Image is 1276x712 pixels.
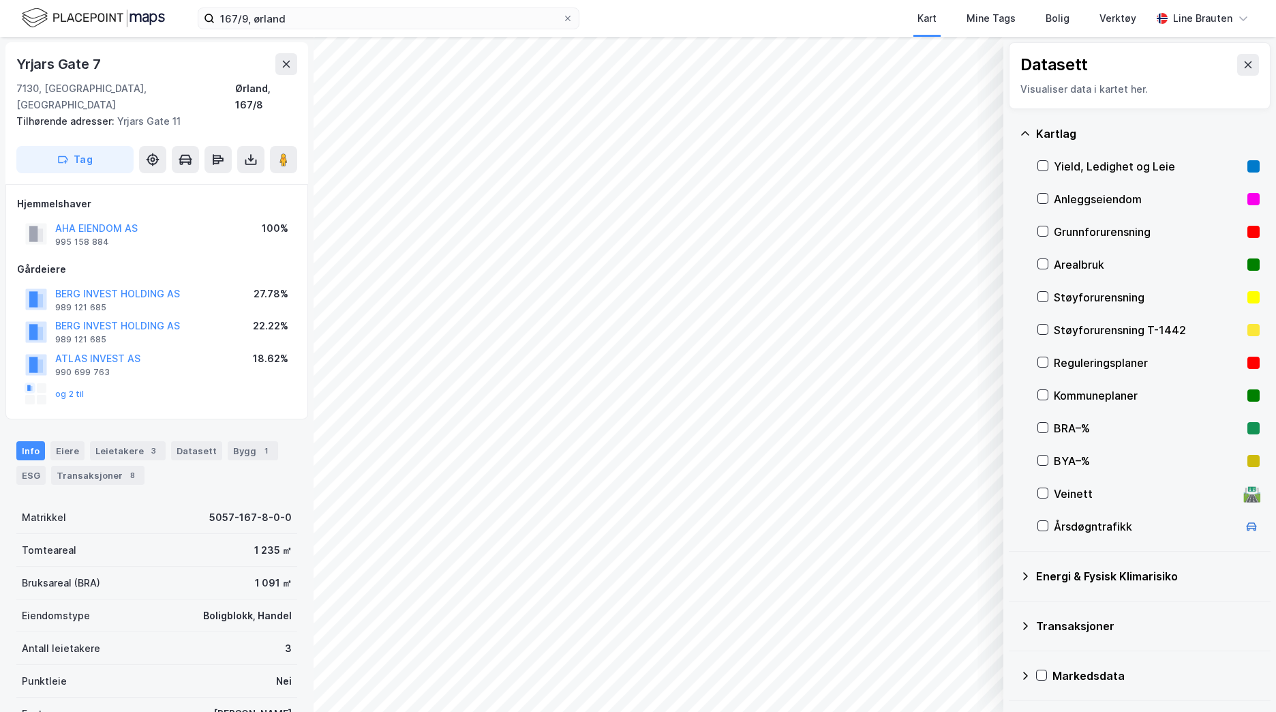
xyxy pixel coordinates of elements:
div: 3 [285,640,292,657]
div: Støyforurensning T-1442 [1054,322,1242,338]
div: Støyforurensning [1054,289,1242,306]
div: Arealbruk [1054,256,1242,273]
div: Boligblokk, Handel [203,608,292,624]
div: Reguleringsplaner [1054,355,1242,371]
div: Hjemmelshaver [17,196,297,212]
button: Tag [16,146,134,173]
div: 100% [262,220,288,237]
div: Info [16,441,45,460]
div: Kommuneplaner [1054,387,1242,404]
div: Transaksjoner [51,466,145,485]
div: 3 [147,444,160,458]
div: Datasett [1020,54,1088,76]
div: Line Brauten [1173,10,1232,27]
div: Nei [276,673,292,689]
div: 18.62% [253,351,288,367]
div: Eiere [50,441,85,460]
div: 990 699 763 [55,367,110,378]
iframe: Chat Widget [1208,647,1276,712]
div: Kontrollprogram for chat [1208,647,1276,712]
div: Visualiser data i kartet her. [1020,81,1259,98]
div: Mine Tags [967,10,1016,27]
div: Eiendomstype [22,608,90,624]
img: logo.f888ab2527a4732fd821a326f86c7f29.svg [22,6,165,30]
div: Bygg [228,441,278,460]
div: 1 235 ㎡ [254,542,292,559]
div: BYA–% [1054,453,1242,469]
div: Anleggseiendom [1054,191,1242,207]
div: Årsdøgntrafikk [1054,518,1238,535]
div: 989 121 685 [55,334,106,345]
div: Punktleie [22,673,67,689]
div: BRA–% [1054,420,1242,436]
div: 989 121 685 [55,302,106,313]
div: Yrjars Gate 7 [16,53,103,75]
div: Tomteareal [22,542,76,559]
div: 5057-167-8-0-0 [209,509,292,526]
span: Tilhørende adresser: [16,115,117,127]
div: Yield, Ledighet og Leie [1054,158,1242,175]
div: Energi & Fysisk Klimarisiko [1036,568,1260,584]
div: ESG [16,466,46,485]
input: Søk på adresse, matrikkel, gårdeiere, leietakere eller personer [215,8,562,29]
div: Antall leietakere [22,640,100,657]
div: Matrikkel [22,509,66,526]
div: Leietakere [90,441,166,460]
div: 7130, [GEOGRAPHIC_DATA], [GEOGRAPHIC_DATA] [16,80,235,113]
div: 8 [125,469,139,482]
div: Transaksjoner [1036,618,1260,634]
div: Veinett [1054,486,1238,502]
div: Bruksareal (BRA) [22,575,100,591]
div: 22.22% [253,318,288,334]
div: Yrjars Gate 11 [16,113,286,130]
div: 1 091 ㎡ [255,575,292,591]
div: Bolig [1046,10,1069,27]
div: 1 [259,444,273,458]
div: Verktøy [1099,10,1136,27]
div: Markedsdata [1052,668,1260,684]
div: 🛣️ [1243,485,1261,503]
div: Grunnforurensning [1054,224,1242,240]
div: Ørland, 167/8 [235,80,297,113]
div: Gårdeiere [17,261,297,278]
div: 27.78% [254,286,288,302]
div: Kart [917,10,937,27]
div: Datasett [171,441,222,460]
div: Kartlag [1036,125,1260,142]
div: 995 158 884 [55,237,109,248]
